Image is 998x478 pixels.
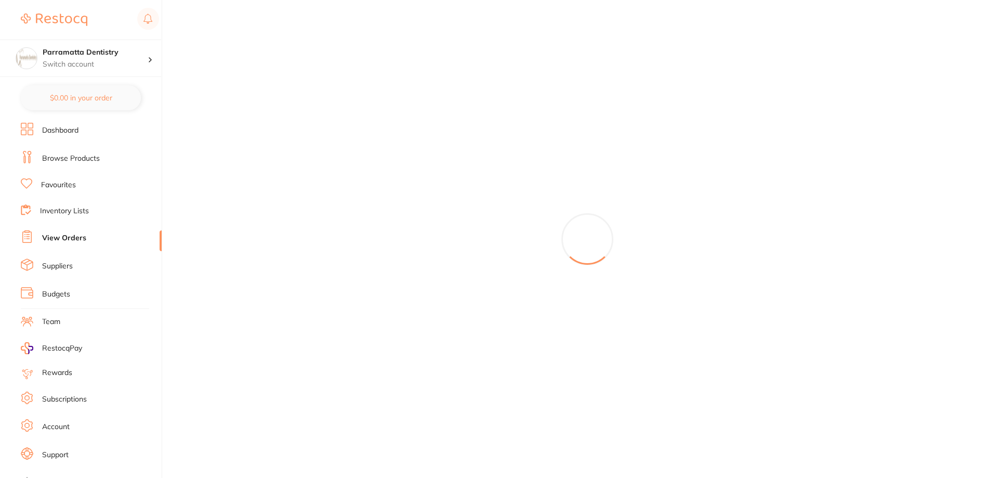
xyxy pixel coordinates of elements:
[41,180,76,190] a: Favourites
[43,47,148,58] h4: Parramatta Dentistry
[42,153,100,164] a: Browse Products
[42,125,78,136] a: Dashboard
[42,450,69,460] a: Support
[42,233,86,243] a: View Orders
[21,85,141,110] button: $0.00 in your order
[42,394,87,405] a: Subscriptions
[21,342,82,354] a: RestocqPay
[16,48,37,69] img: Parramatta Dentistry
[21,342,33,354] img: RestocqPay
[42,289,70,300] a: Budgets
[21,8,87,32] a: Restocq Logo
[21,14,87,26] img: Restocq Logo
[42,343,82,354] span: RestocqPay
[42,422,70,432] a: Account
[42,317,60,327] a: Team
[40,206,89,216] a: Inventory Lists
[43,59,148,70] p: Switch account
[42,368,72,378] a: Rewards
[42,261,73,272] a: Suppliers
